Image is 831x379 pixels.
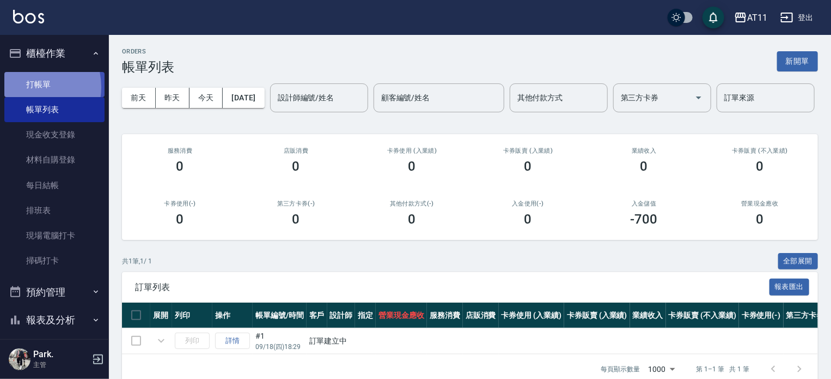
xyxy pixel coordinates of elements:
th: 營業現金應收 [376,303,427,328]
th: 列印 [172,303,212,328]
a: 現場電腦打卡 [4,223,105,248]
h2: 卡券使用(-) [135,200,225,207]
th: 操作 [212,303,253,328]
th: 卡券使用(-) [739,303,784,328]
h3: 0 [292,159,300,174]
h2: 業績收入 [599,147,689,154]
th: 業績收入 [630,303,666,328]
h3: 0 [408,159,416,174]
h3: 服務消費 [135,147,225,154]
th: 設計師 [327,303,356,328]
a: 掃碼打卡 [4,248,105,273]
h2: 第三方卡券(-) [251,200,341,207]
a: 打帳單 [4,72,105,97]
button: save [702,7,724,28]
th: 帳單編號/時間 [253,303,307,328]
button: [DATE] [223,88,264,108]
button: 櫃檯作業 [4,39,105,68]
a: 材料自購登錄 [4,147,105,172]
h3: 0 [176,159,184,174]
h2: 入金儲值 [599,200,689,207]
h3: 0 [756,212,764,227]
a: 現金收支登錄 [4,122,105,147]
h2: 卡券使用 (入業績) [367,147,457,154]
button: 報表匯出 [769,279,810,296]
h3: 0 [292,212,300,227]
th: 服務消費 [427,303,463,328]
th: 卡券販賣 (不入業績) [666,303,739,328]
img: Person [9,348,30,370]
a: 報表匯出 [769,281,810,292]
h2: 入金使用(-) [483,200,573,207]
button: 預約管理 [4,278,105,306]
div: AT11 [747,11,767,25]
a: 帳單列表 [4,97,105,122]
h3: 0 [524,212,532,227]
h3: 0 [756,159,764,174]
a: 每日結帳 [4,173,105,198]
td: #1 [253,328,307,354]
button: Open [690,89,707,106]
a: 新開單 [777,56,818,66]
button: 登出 [776,8,818,28]
th: 卡券販賣 (入業績) [564,303,630,328]
h3: 帳單列表 [122,59,174,75]
h2: 其他付款方式(-) [367,200,457,207]
h3: 0 [524,159,532,174]
span: 訂單列表 [135,282,769,293]
button: 新開單 [777,51,818,71]
button: 報表及分析 [4,306,105,334]
button: 前天 [122,88,156,108]
p: 09/18 (四) 18:29 [255,342,304,352]
h3: -700 [631,212,658,227]
button: 今天 [190,88,223,108]
p: 第 1–1 筆 共 1 筆 [696,364,749,374]
th: 指定 [355,303,376,328]
h2: 營業現金應收 [715,200,805,207]
h2: 店販消費 [251,147,341,154]
button: 昨天 [156,88,190,108]
p: 主管 [33,360,89,370]
th: 客戶 [307,303,327,328]
th: 展開 [150,303,172,328]
h5: Park. [33,349,89,360]
p: 共 1 筆, 1 / 1 [122,256,152,266]
button: 全部展開 [778,253,818,270]
th: 店販消費 [463,303,499,328]
button: AT11 [730,7,772,29]
p: 每頁顯示數量 [601,364,640,374]
h3: 0 [408,212,416,227]
h3: 0 [640,159,648,174]
button: 客戶管理 [4,334,105,363]
h2: 卡券販賣 (不入業績) [715,147,805,154]
h2: ORDERS [122,48,174,55]
th: 卡券使用 (入業績) [499,303,565,328]
h2: 卡券販賣 (入業績) [483,147,573,154]
img: Logo [13,10,44,23]
h3: 0 [176,212,184,227]
a: 排班表 [4,198,105,223]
